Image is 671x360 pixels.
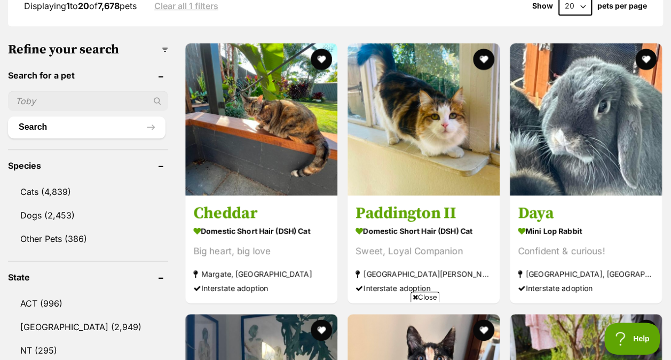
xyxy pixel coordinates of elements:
span: Displaying to of pets [24,1,137,11]
div: Big heart, big love [193,245,329,259]
a: Daya Mini Lop Rabbit Confident & curious! [GEOGRAPHIC_DATA], [GEOGRAPHIC_DATA] Interstate adoption [510,195,662,304]
span: Close [411,292,439,302]
h3: Daya [518,204,654,224]
button: Search [8,116,165,138]
strong: 1 [66,1,70,11]
a: Other Pets (386) [8,228,168,250]
strong: [GEOGRAPHIC_DATA], [GEOGRAPHIC_DATA] [518,267,654,281]
strong: 7,678 [98,1,120,11]
div: Confident & curious! [518,245,654,259]
a: Cats (4,839) [8,181,168,203]
input: Toby [8,91,168,111]
iframe: Advertisement [77,307,595,355]
strong: [GEOGRAPHIC_DATA][PERSON_NAME][GEOGRAPHIC_DATA] [356,267,492,281]
header: Species [8,161,168,170]
h3: Paddington II [356,204,492,224]
strong: 20 [78,1,89,11]
strong: Mini Lop Rabbit [518,224,654,239]
strong: Domestic Short Hair (DSH) Cat [193,224,329,239]
button: favourite [311,49,332,70]
a: Clear all 1 filters [154,1,218,11]
a: Paddington II Domestic Short Hair (DSH) Cat Sweet, Loyal Companion [GEOGRAPHIC_DATA][PERSON_NAME]... [348,195,500,304]
img: Paddington II - Domestic Short Hair (DSH) Cat [348,43,500,195]
a: [GEOGRAPHIC_DATA] (2,949) [8,316,168,338]
label: pets per page [597,2,647,10]
img: Daya - Mini Lop Rabbit [510,43,662,195]
img: Cheddar - Domestic Short Hair (DSH) Cat [185,43,337,195]
a: ACT (996) [8,292,168,315]
button: favourite [473,49,494,70]
iframe: Help Scout Beacon - Open [604,323,660,355]
a: Cheddar Domestic Short Hair (DSH) Cat Big heart, big love Margate, [GEOGRAPHIC_DATA] Interstate a... [185,195,337,304]
span: Show [532,2,553,10]
h3: Refine your search [8,42,168,57]
strong: Margate, [GEOGRAPHIC_DATA] [193,267,329,281]
h3: Cheddar [193,204,329,224]
div: Interstate adoption [518,281,654,296]
header: State [8,272,168,282]
div: Sweet, Loyal Companion [356,245,492,259]
a: Dogs (2,453) [8,204,168,226]
button: favourite [635,49,657,70]
div: Interstate adoption [356,281,492,296]
strong: Domestic Short Hair (DSH) Cat [356,224,492,239]
div: Interstate adoption [193,281,329,296]
header: Search for a pet [8,71,168,80]
button: favourite [635,319,657,341]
